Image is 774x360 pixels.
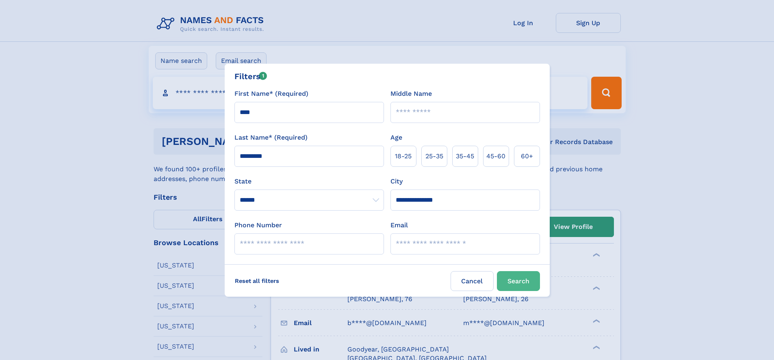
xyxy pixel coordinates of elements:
[234,89,308,99] label: First Name* (Required)
[497,271,540,291] button: Search
[395,151,412,161] span: 18‑25
[234,133,308,142] label: Last Name* (Required)
[390,177,403,186] label: City
[234,220,282,230] label: Phone Number
[456,151,474,161] span: 35‑45
[451,271,494,291] label: Cancel
[234,70,267,82] div: Filters
[230,271,284,291] label: Reset all filters
[390,220,408,230] label: Email
[234,177,384,186] label: State
[521,151,533,161] span: 60+
[486,151,505,161] span: 45‑60
[390,89,432,99] label: Middle Name
[390,133,402,142] label: Age
[425,151,443,161] span: 25‑35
